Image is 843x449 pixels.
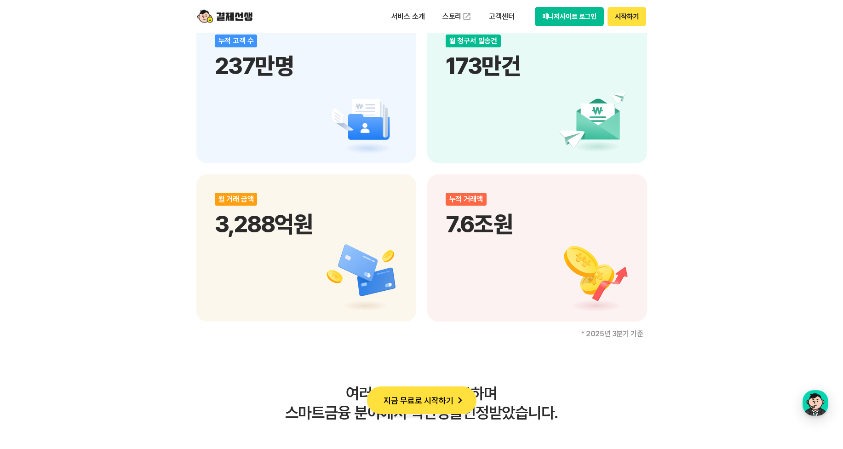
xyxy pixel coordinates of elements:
[446,52,629,80] p: 173만건
[453,394,466,407] img: 화살표 아이콘
[462,12,471,21] img: 외부 도메인 오픈
[119,292,177,315] a: 설정
[215,35,258,47] div: 누적 고객 수
[436,7,478,26] a: 스토리
[215,193,258,206] div: 월 거래 금액
[84,306,95,313] span: 대화
[535,7,604,26] button: 매니저사이트 로그인
[482,8,521,25] p: 고객센터
[385,8,431,25] p: 서비스 소개
[29,305,34,313] span: 홈
[142,305,153,313] span: 설정
[196,384,647,422] h3: 여러 언론에서도 주목하며 스마트금융 분야에서 혁신성을 인정받았습니다.
[196,330,647,338] p: * 2025년 3분기 기준
[446,35,501,47] div: 월 청구서 발송건
[61,292,119,315] a: 대화
[215,210,398,238] p: 3,288억원
[367,386,476,414] button: 지금 무료로 시작하기
[446,193,487,206] div: 누적 거래액
[608,7,646,26] button: 시작하기
[3,292,61,315] a: 홈
[197,8,252,25] img: logo
[215,52,398,80] p: 237만명
[446,210,629,238] p: 7.6조원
